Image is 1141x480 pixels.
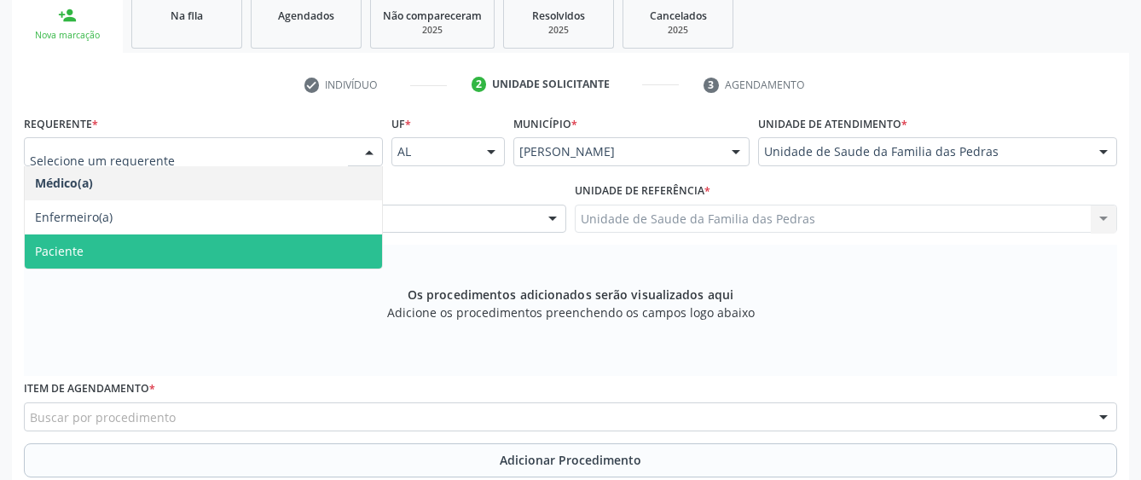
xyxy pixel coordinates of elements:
[30,143,348,177] input: Selecione um requerente
[472,77,487,92] div: 2
[35,209,113,225] span: Enfermeiro(a)
[383,9,482,23] span: Não compareceram
[24,111,98,137] label: Requerente
[278,9,334,23] span: Agendados
[532,9,585,23] span: Resolvidos
[35,243,84,259] span: Paciente
[24,376,155,402] label: Item de agendamento
[764,143,1082,160] span: Unidade de Saude da Familia das Pedras
[758,111,907,137] label: Unidade de atendimento
[516,24,601,37] div: 2025
[387,304,755,321] span: Adicione os procedimentos preenchendo os campos logo abaixo
[30,408,176,426] span: Buscar por procedimento
[383,24,482,37] div: 2025
[58,6,77,25] div: person_add
[635,24,721,37] div: 2025
[397,143,471,160] span: AL
[171,9,203,23] span: Na fila
[513,111,577,137] label: Município
[408,286,733,304] span: Os procedimentos adicionados serão visualizados aqui
[35,175,93,191] span: Médico(a)
[492,77,610,92] div: Unidade solicitante
[391,111,411,137] label: UF
[575,178,710,205] label: Unidade de referência
[24,29,111,42] div: Nova marcação
[519,143,715,160] span: [PERSON_NAME]
[500,451,641,469] span: Adicionar Procedimento
[24,443,1117,477] button: Adicionar Procedimento
[650,9,707,23] span: Cancelados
